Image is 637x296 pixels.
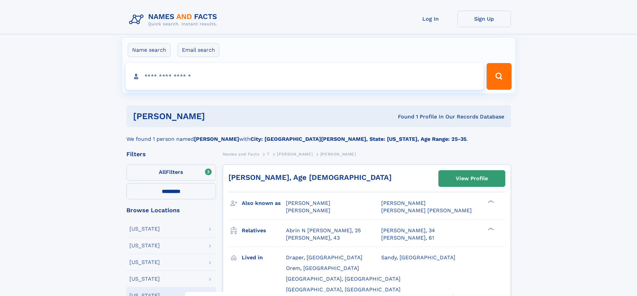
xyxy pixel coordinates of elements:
[129,260,160,265] div: [US_STATE]
[320,152,356,157] span: [PERSON_NAME]
[286,200,330,206] span: [PERSON_NAME]
[381,227,435,234] a: [PERSON_NAME], 34
[277,152,313,157] span: [PERSON_NAME]
[439,171,505,187] a: View Profile
[404,11,457,27] a: Log In
[487,63,511,90] button: Search Button
[381,234,434,242] a: [PERSON_NAME], 61
[286,276,401,282] span: [GEOGRAPHIC_DATA], [GEOGRAPHIC_DATA]
[128,43,171,57] label: Name search
[286,207,330,214] span: [PERSON_NAME]
[456,171,488,186] div: View Profile
[286,234,340,242] a: [PERSON_NAME], 43
[286,286,401,293] span: [GEOGRAPHIC_DATA], [GEOGRAPHIC_DATA]
[133,112,302,120] h1: [PERSON_NAME]
[286,265,359,271] span: Orem, [GEOGRAPHIC_DATA]
[267,152,270,157] span: T
[129,276,160,282] div: [US_STATE]
[486,227,494,231] div: ❯
[126,165,216,181] label: Filters
[223,150,259,158] a: Names and Facts
[242,225,286,236] h3: Relatives
[286,227,361,234] a: Abrin N [PERSON_NAME], 25
[381,207,472,214] span: [PERSON_NAME] [PERSON_NAME]
[126,11,223,29] img: Logo Names and Facts
[129,226,160,232] div: [US_STATE]
[159,169,166,175] span: All
[242,252,286,263] h3: Lived in
[381,254,455,261] span: Sandy, [GEOGRAPHIC_DATA]
[277,150,313,158] a: [PERSON_NAME]
[194,136,239,142] b: [PERSON_NAME]
[228,173,392,182] a: [PERSON_NAME], Age [DEMOGRAPHIC_DATA]
[267,150,270,158] a: T
[381,200,426,206] span: [PERSON_NAME]
[486,200,494,204] div: ❯
[250,136,466,142] b: City: [GEOGRAPHIC_DATA][PERSON_NAME], State: [US_STATE], Age Range: 25-35
[126,127,511,143] div: We found 1 person named with .
[301,113,504,120] div: Found 1 Profile In Our Records Database
[126,63,484,90] input: search input
[178,43,219,57] label: Email search
[286,254,362,261] span: Draper, [GEOGRAPHIC_DATA]
[126,151,216,157] div: Filters
[242,198,286,209] h3: Also known as
[457,11,511,27] a: Sign Up
[126,207,216,213] div: Browse Locations
[129,243,160,248] div: [US_STATE]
